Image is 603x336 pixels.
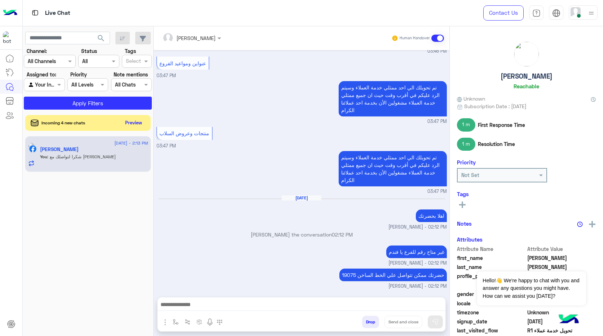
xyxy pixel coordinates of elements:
span: signup_date [457,318,526,325]
small: Human Handover [400,35,430,41]
button: Trigger scenario [182,316,194,328]
button: search [92,32,110,47]
span: Unknown [457,95,485,102]
img: send voice note [206,318,214,327]
h6: Tags [457,191,596,197]
span: You [40,154,47,159]
span: عنواين ومواعيد الفروع [159,60,206,66]
span: [PERSON_NAME] - 02:12 PM [388,283,447,290]
img: send attachment [161,318,170,327]
span: profile_pic [457,272,526,289]
span: 1 m [457,138,475,151]
span: last_name [457,263,526,271]
img: select flow [173,319,179,325]
img: 322208621163248 [3,31,16,44]
span: [DATE] - 2:13 PM [114,140,148,146]
h6: Reachable [514,83,539,89]
span: 2025-01-24T22:23:31.708Z [527,318,596,325]
img: userImage [571,7,581,17]
button: Preview [122,118,145,128]
span: [PERSON_NAME] - 02:12 PM [388,224,447,231]
span: Attribute Value [527,245,596,253]
img: tab [532,9,541,17]
span: منتجات وعروض السلاب [159,130,209,136]
h6: [DATE] [282,195,321,200]
p: 10/9/2025, 3:47 PM [339,151,447,186]
a: Contact Us [483,5,524,21]
span: search [97,34,105,43]
span: 1 m [457,118,475,131]
img: add [589,221,595,227]
label: Assigned to: [27,71,56,78]
span: شكرا لتواصلك مع احمد السلاب [47,154,116,159]
span: last_visited_flow [457,327,526,334]
span: 03:47 PM [157,143,176,149]
h5: محمد سعد [40,146,79,152]
span: Resolution Time [478,140,515,148]
div: Select [125,57,141,66]
span: 02:12 PM [332,231,353,238]
label: Status [81,47,97,55]
span: محمد [527,254,596,262]
span: locale [457,300,526,307]
img: make a call [217,319,223,325]
span: 03:47 PM [157,73,176,78]
img: Facebook [29,145,36,152]
span: 03:47 PM [427,118,447,125]
img: notes [577,221,583,227]
button: Apply Filters [24,97,152,110]
img: Trigger scenario [185,319,190,325]
span: 03:46 PM [427,48,447,55]
button: Send and close [384,316,422,328]
img: picture [514,42,539,66]
img: Logo [3,5,17,21]
img: create order [197,319,202,325]
img: tab [552,9,560,17]
img: picture [28,143,35,149]
p: 11/9/2025, 2:12 PM [416,209,447,222]
p: 11/9/2025, 2:12 PM [386,246,447,258]
span: 03:47 PM [427,188,447,195]
span: Subscription Date : [DATE] [464,102,527,110]
p: 11/9/2025, 2:12 PM [339,269,447,281]
label: Note mentions [114,71,148,78]
a: tab [529,5,543,21]
img: profile [587,9,596,18]
span: First Response Time [478,121,525,129]
h6: Priority [457,159,476,165]
label: Channel: [27,47,47,55]
img: hulul-logo.png [556,307,581,332]
p: [PERSON_NAME] the conversation [157,231,447,238]
h6: Attributes [457,236,483,243]
h5: [PERSON_NAME] [501,72,553,80]
label: Tags [125,47,136,55]
p: Live Chat [45,8,70,18]
h6: Notes [457,220,472,227]
span: Attribute Name [457,245,526,253]
label: Priority [70,71,87,78]
img: tab [31,8,40,17]
span: Incoming 4 new chats [41,120,85,126]
button: create order [194,316,206,328]
span: first_name [457,254,526,262]
img: send message [432,318,439,326]
p: 10/9/2025, 3:47 PM [339,81,447,116]
span: Hello!👋 We're happy to chat with you and answer any questions you might have. How can we assist y... [477,271,586,305]
span: gender [457,290,526,298]
button: select flow [170,316,182,328]
span: [PERSON_NAME] - 02:12 PM [388,260,447,267]
span: تحويل خدمة عملاء R1 [527,327,596,334]
button: Drop [362,316,379,328]
span: timezone [457,309,526,316]
span: Unknown [527,309,596,316]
